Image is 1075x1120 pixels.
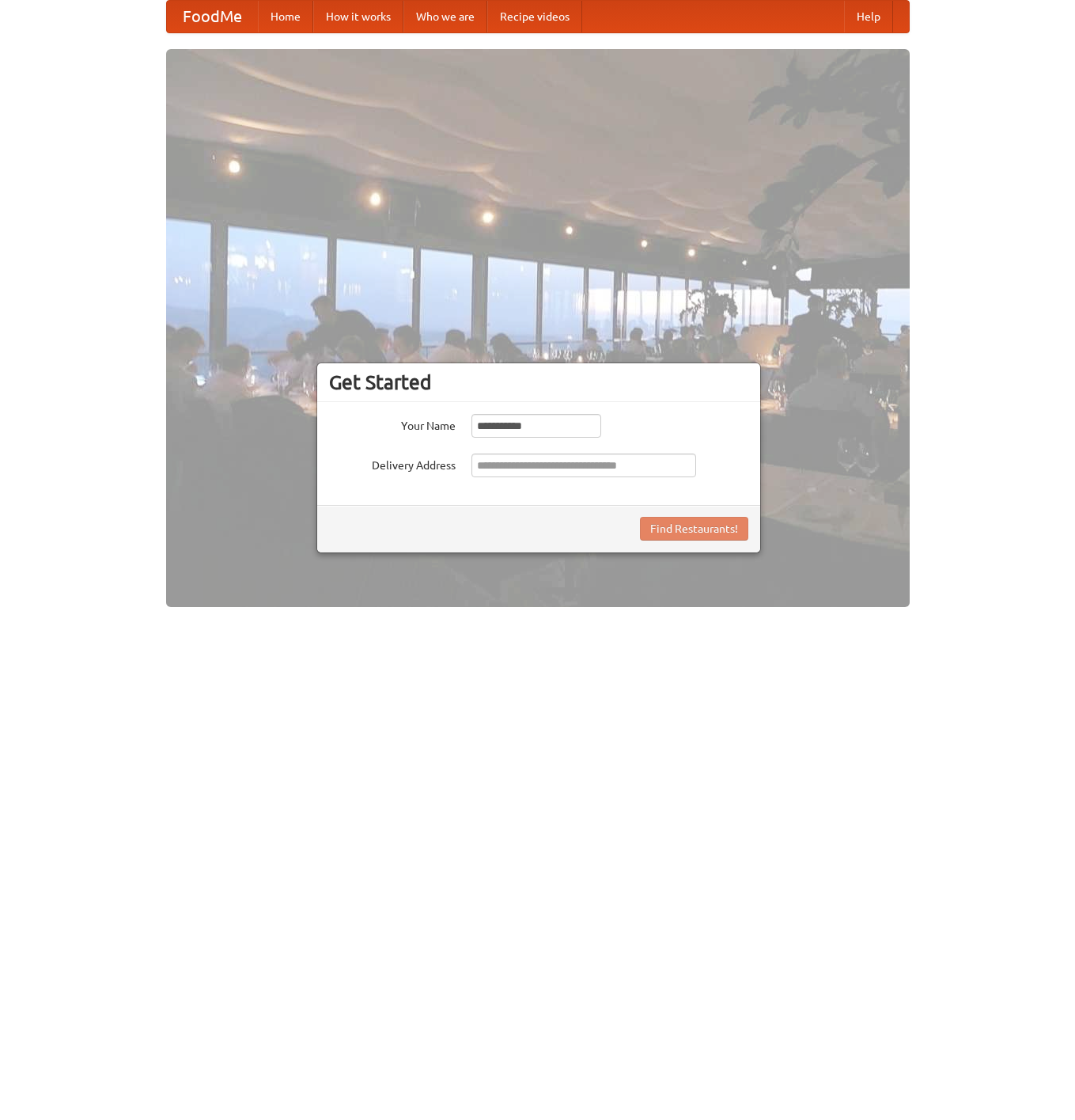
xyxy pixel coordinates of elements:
[258,1,313,32] a: Home
[329,414,456,434] label: Your Name
[403,1,487,32] a: Who we are
[329,454,456,473] label: Delivery Address
[329,370,748,394] h3: Get Started
[640,517,748,541] button: Find Restaurants!
[487,1,582,32] a: Recipe videos
[313,1,403,32] a: How it works
[844,1,893,32] a: Help
[167,1,258,32] a: FoodMe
